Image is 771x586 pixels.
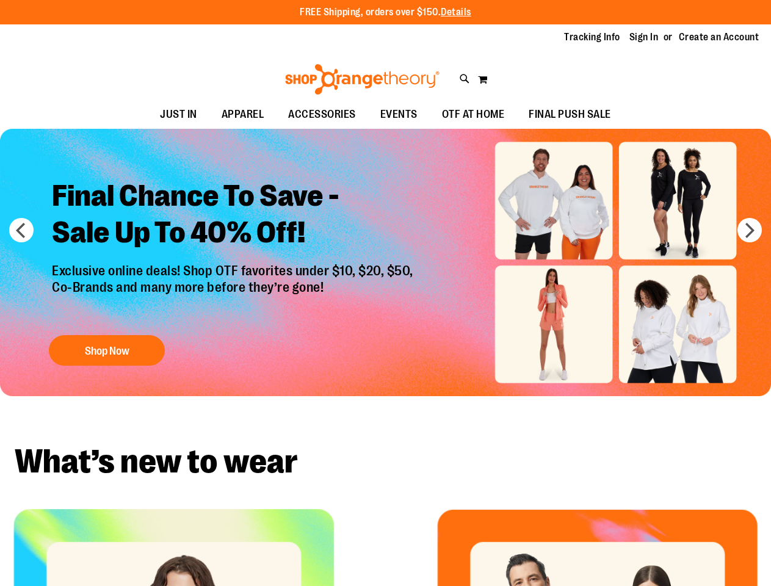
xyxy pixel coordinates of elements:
a: ACCESSORIES [276,101,368,129]
a: OTF AT HOME [430,101,517,129]
a: Final Chance To Save -Sale Up To 40% Off! Exclusive online deals! Shop OTF favorites under $10, $... [43,168,425,372]
button: Shop Now [49,335,165,366]
span: APPAREL [222,101,264,128]
span: ACCESSORIES [288,101,356,128]
a: JUST IN [148,101,209,129]
a: FINAL PUSH SALE [516,101,623,129]
span: FINAL PUSH SALE [529,101,611,128]
a: Create an Account [679,31,759,44]
a: Tracking Info [564,31,620,44]
a: APPAREL [209,101,277,129]
a: Details [441,7,471,18]
button: prev [9,218,34,242]
p: FREE Shipping, orders over $150. [300,5,471,20]
span: EVENTS [380,101,418,128]
a: Sign In [629,31,659,44]
img: Shop Orangetheory [283,64,441,95]
span: OTF AT HOME [442,101,505,128]
h2: Final Chance To Save - Sale Up To 40% Off! [43,168,425,263]
span: JUST IN [160,101,197,128]
a: EVENTS [368,101,430,129]
h2: What’s new to wear [15,445,756,479]
button: next [737,218,762,242]
p: Exclusive online deals! Shop OTF favorites under $10, $20, $50, Co-Brands and many more before th... [43,263,425,323]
